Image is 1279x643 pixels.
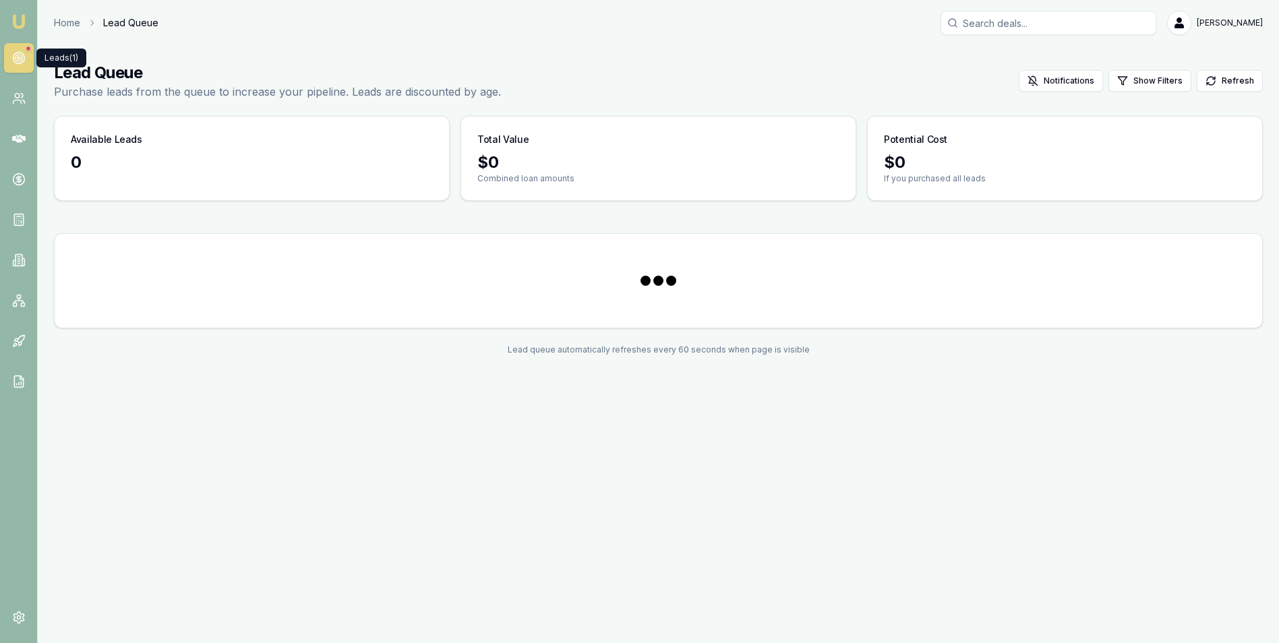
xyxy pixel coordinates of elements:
[54,84,501,100] p: Purchase leads from the queue to increase your pipeline. Leads are discounted by age.
[71,152,433,173] div: 0
[1197,70,1263,92] button: Refresh
[884,133,947,146] h3: Potential Cost
[54,16,80,30] a: Home
[54,62,501,84] h1: Lead Queue
[103,16,158,30] span: Lead Queue
[11,13,27,30] img: emu-icon-u.png
[1019,70,1103,92] button: Notifications
[54,16,158,30] nav: breadcrumb
[884,152,1246,173] div: $ 0
[941,11,1156,35] input: Search deals
[54,344,1263,355] div: Lead queue automatically refreshes every 60 seconds when page is visible
[36,49,86,67] div: Leads (1)
[477,152,839,173] div: $ 0
[477,133,529,146] h3: Total Value
[71,133,142,146] h3: Available Leads
[1108,70,1191,92] button: Show Filters
[477,173,839,184] p: Combined loan amounts
[1197,18,1263,28] span: [PERSON_NAME]
[884,173,1246,184] p: If you purchased all leads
